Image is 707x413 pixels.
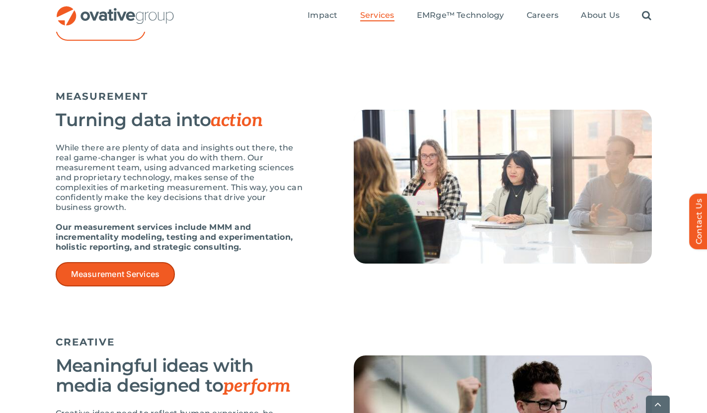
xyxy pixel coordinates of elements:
span: perform [223,375,290,397]
h5: MEASUREMENT [56,90,652,102]
h3: Turning data into [56,110,304,131]
span: Measurement Services [71,270,160,279]
a: OG_Full_horizontal_RGB [56,5,175,14]
a: Measurement Services [56,262,175,286]
a: Careers [527,10,559,21]
span: Services [360,10,394,20]
a: Search [642,10,651,21]
a: About Us [581,10,620,21]
span: action [211,110,262,132]
span: Impact [308,10,337,20]
p: While there are plenty of data and insights out there, the real game-changer is what you do with ... [56,143,304,212]
img: Services – Measurement [354,110,652,264]
a: Services [360,10,394,21]
h3: Meaningful ideas with media designed to [56,355,304,396]
strong: Our measurement services include MMM and incrementality modeling, testing and experimentation, ho... [56,222,293,252]
span: EMRge™ Technology [417,10,504,20]
span: Careers [527,10,559,20]
h5: CREATIVE [56,336,652,348]
a: EMRge™ Technology [417,10,504,21]
a: Impact [308,10,337,21]
span: About Us [581,10,620,20]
